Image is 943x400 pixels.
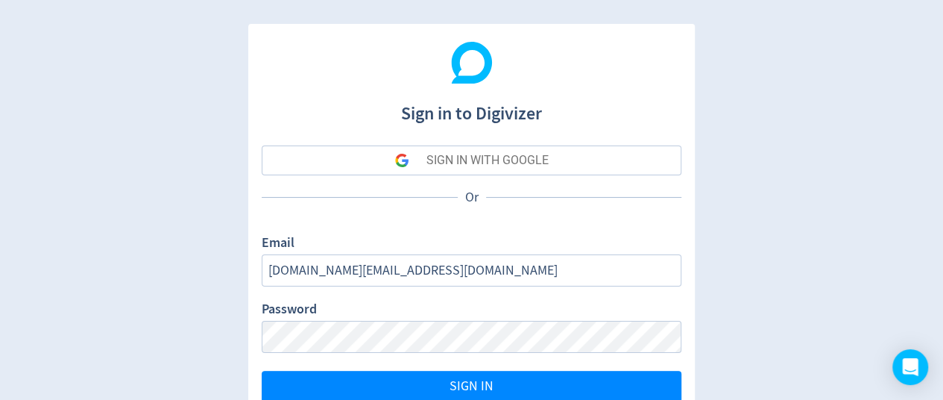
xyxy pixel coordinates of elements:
button: SIGN IN WITH GOOGLE [262,146,681,175]
div: Open Intercom Messenger [892,349,928,385]
p: Or [458,188,486,207]
label: Email [262,234,294,254]
label: Password [262,300,317,321]
div: SIGN IN WITH GOOGLE [426,146,549,175]
h1: Sign in to Digivizer [262,88,681,127]
img: Digivizer Logo [451,42,493,84]
span: SIGN IN [450,380,493,393]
